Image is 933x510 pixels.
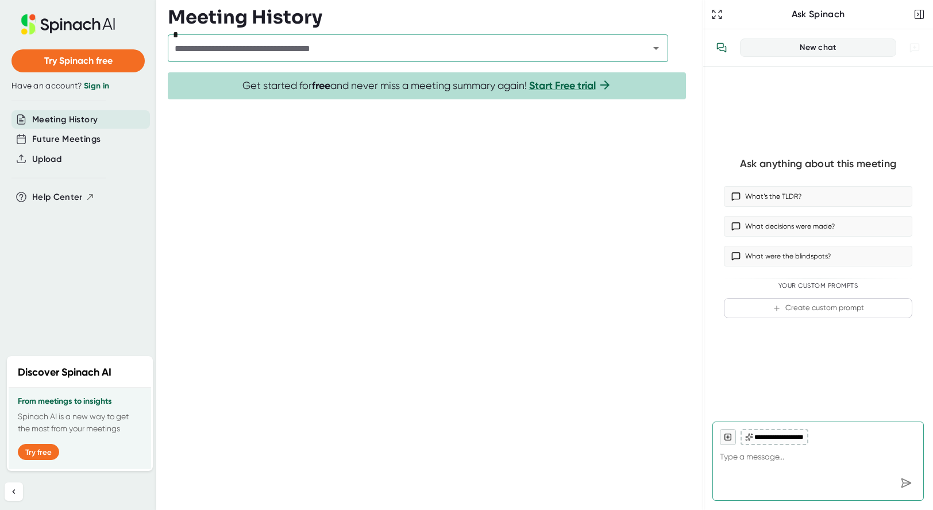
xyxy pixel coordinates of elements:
button: What decisions were made? [724,216,912,237]
div: Ask Spinach [725,9,911,20]
button: Help Center [32,191,95,204]
button: Future Meetings [32,133,101,146]
span: Get started for and never miss a meeting summary again! [242,79,612,92]
button: View conversation history [710,36,733,59]
button: Meeting History [32,113,98,126]
div: New chat [747,42,889,53]
span: Try Spinach free [44,55,113,66]
button: Expand to Ask Spinach page [709,6,725,22]
button: Upload [32,153,61,166]
a: Start Free trial [529,79,596,92]
div: Send message [896,473,916,493]
button: Try Spinach free [11,49,145,72]
button: Create custom prompt [724,298,912,318]
span: Help Center [32,191,83,204]
p: Spinach AI is a new way to get the most from your meetings [18,411,142,435]
button: Open [648,40,664,56]
a: Sign in [84,81,109,91]
button: Close conversation sidebar [911,6,927,22]
h3: Meeting History [168,6,322,28]
button: Try free [18,444,59,460]
b: free [312,79,330,92]
div: Ask anything about this meeting [740,157,896,171]
div: Your Custom Prompts [724,282,912,290]
div: Have an account? [11,81,145,91]
button: What’s the TLDR? [724,186,912,207]
button: Collapse sidebar [5,482,23,501]
h2: Discover Spinach AI [18,365,111,380]
h3: From meetings to insights [18,397,142,406]
button: What were the blindspots? [724,246,912,266]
